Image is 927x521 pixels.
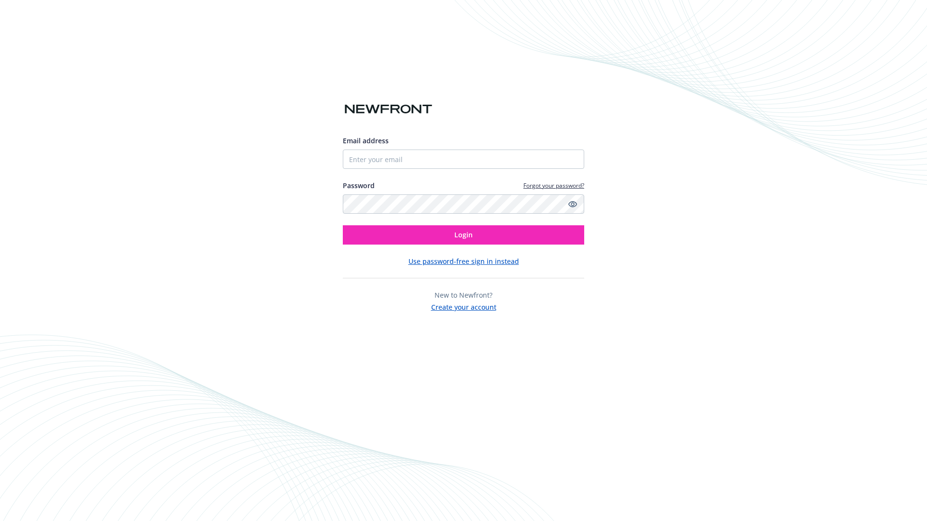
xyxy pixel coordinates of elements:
[343,194,584,214] input: Enter your password
[343,225,584,245] button: Login
[435,290,492,300] span: New to Newfront?
[408,256,519,266] button: Use password-free sign in instead
[523,181,584,190] a: Forgot your password?
[343,180,375,191] label: Password
[343,136,389,145] span: Email address
[343,150,584,169] input: Enter your email
[431,300,496,312] button: Create your account
[343,101,434,118] img: Newfront logo
[454,230,473,239] span: Login
[567,198,578,210] a: Show password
